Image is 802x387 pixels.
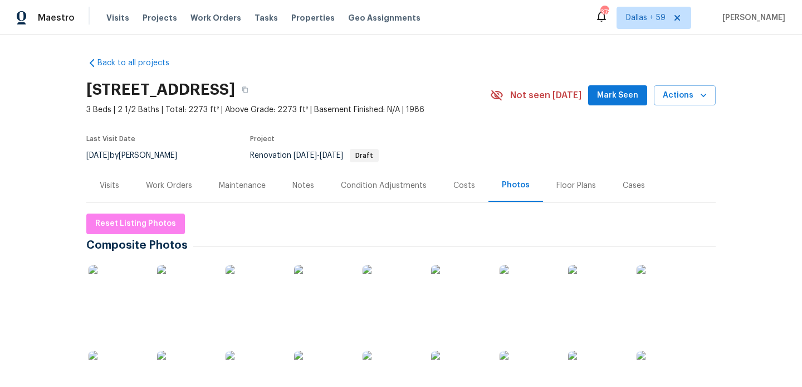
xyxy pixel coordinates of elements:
[86,149,190,162] div: by [PERSON_NAME]
[588,85,647,106] button: Mark Seen
[100,180,119,191] div: Visits
[294,152,343,159] span: -
[235,80,255,100] button: Copy Address
[190,12,241,23] span: Work Orders
[600,7,608,18] div: 378
[255,14,278,22] span: Tasks
[348,12,420,23] span: Geo Assignments
[146,180,192,191] div: Work Orders
[95,217,176,231] span: Reset Listing Photos
[143,12,177,23] span: Projects
[106,12,129,23] span: Visits
[718,12,785,23] span: [PERSON_NAME]
[86,136,135,142] span: Last Visit Date
[626,12,666,23] span: Dallas + 59
[86,214,185,234] button: Reset Listing Photos
[38,12,75,23] span: Maestro
[663,89,707,103] span: Actions
[292,180,314,191] div: Notes
[86,152,110,159] span: [DATE]
[341,180,427,191] div: Condition Adjustments
[510,90,581,101] span: Not seen [DATE]
[86,240,193,251] span: Composite Photos
[250,152,379,159] span: Renovation
[86,104,490,115] span: 3 Beds | 2 1/2 Baths | Total: 2273 ft² | Above Grade: 2273 ft² | Basement Finished: N/A | 1986
[623,180,645,191] div: Cases
[654,85,716,106] button: Actions
[86,57,193,69] a: Back to all projects
[597,89,638,103] span: Mark Seen
[250,136,275,142] span: Project
[86,84,235,95] h2: [STREET_ADDRESS]
[320,152,343,159] span: [DATE]
[294,152,317,159] span: [DATE]
[453,180,475,191] div: Costs
[291,12,335,23] span: Properties
[219,180,266,191] div: Maintenance
[556,180,596,191] div: Floor Plans
[502,180,530,191] div: Photos
[351,152,378,159] span: Draft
